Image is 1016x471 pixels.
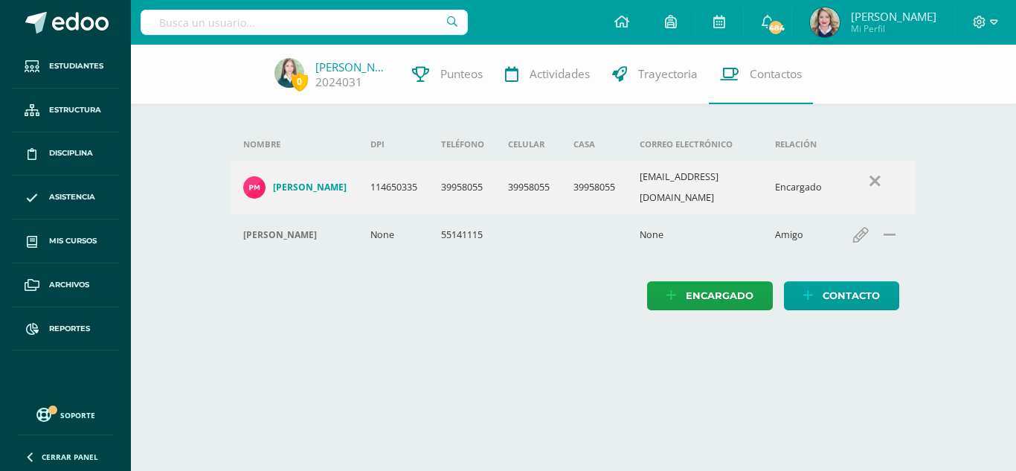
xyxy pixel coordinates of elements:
a: 2024031 [315,74,362,90]
span: Archivos [49,279,89,291]
span: Estudiantes [49,60,103,72]
th: Nombre [231,128,359,161]
span: Estructura [49,104,101,116]
td: None [628,214,763,255]
td: None [359,214,429,255]
span: Mi Perfil [851,22,936,35]
span: 0 [292,72,308,91]
td: 39958055 [429,161,496,214]
span: 484 [768,19,784,36]
th: Casa [562,128,627,161]
a: Punteos [401,45,494,104]
h4: [PERSON_NAME] [243,229,317,241]
span: Contactos [750,66,802,82]
a: Archivos [12,263,119,307]
span: Contacto [823,282,880,310]
td: 55141115 [429,214,496,255]
a: Estructura [12,89,119,132]
a: Contactos [709,45,813,104]
a: [PERSON_NAME] [315,60,390,74]
a: Estudiantes [12,45,119,89]
span: Trayectoria [638,66,698,82]
th: Teléfono [429,128,496,161]
span: Disciplina [49,147,93,159]
img: 71ab4273b0191ded164dc420c301b504.png [274,58,304,88]
span: Punteos [440,66,483,82]
th: Celular [496,128,562,161]
td: [EMAIL_ADDRESS][DOMAIN_NAME] [628,161,763,214]
img: 5b41d1179872e509ad6671f8692bed68.png [243,176,266,199]
td: 114650335 [359,161,429,214]
a: Actividades [494,45,601,104]
span: Actividades [530,66,590,82]
span: Reportes [49,323,90,335]
span: Encargado [686,282,753,310]
div: Juergen [243,229,347,241]
a: Disciplina [12,132,119,176]
img: c3ba4bc82f539d18ce1ea45118c47ae0.png [810,7,840,37]
td: 39958055 [496,161,562,214]
th: Relación [763,128,834,161]
td: Encargado [763,161,834,214]
a: Trayectoria [601,45,709,104]
th: DPI [359,128,429,161]
a: Reportes [12,307,119,351]
span: Cerrar panel [42,452,98,462]
a: Encargado [647,281,773,310]
td: Amigo [763,214,834,255]
h4: [PERSON_NAME] [273,182,347,193]
span: Soporte [60,410,95,420]
td: 39958055 [562,161,627,214]
a: Soporte [18,404,113,424]
a: [PERSON_NAME] [243,176,347,199]
a: Mis cursos [12,220,119,263]
a: Asistencia [12,176,119,220]
a: Contacto [784,281,899,310]
span: Mis cursos [49,235,97,247]
span: Asistencia [49,191,95,203]
th: Correo electrónico [628,128,763,161]
span: [PERSON_NAME] [851,9,936,24]
input: Busca un usuario... [141,10,468,35]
